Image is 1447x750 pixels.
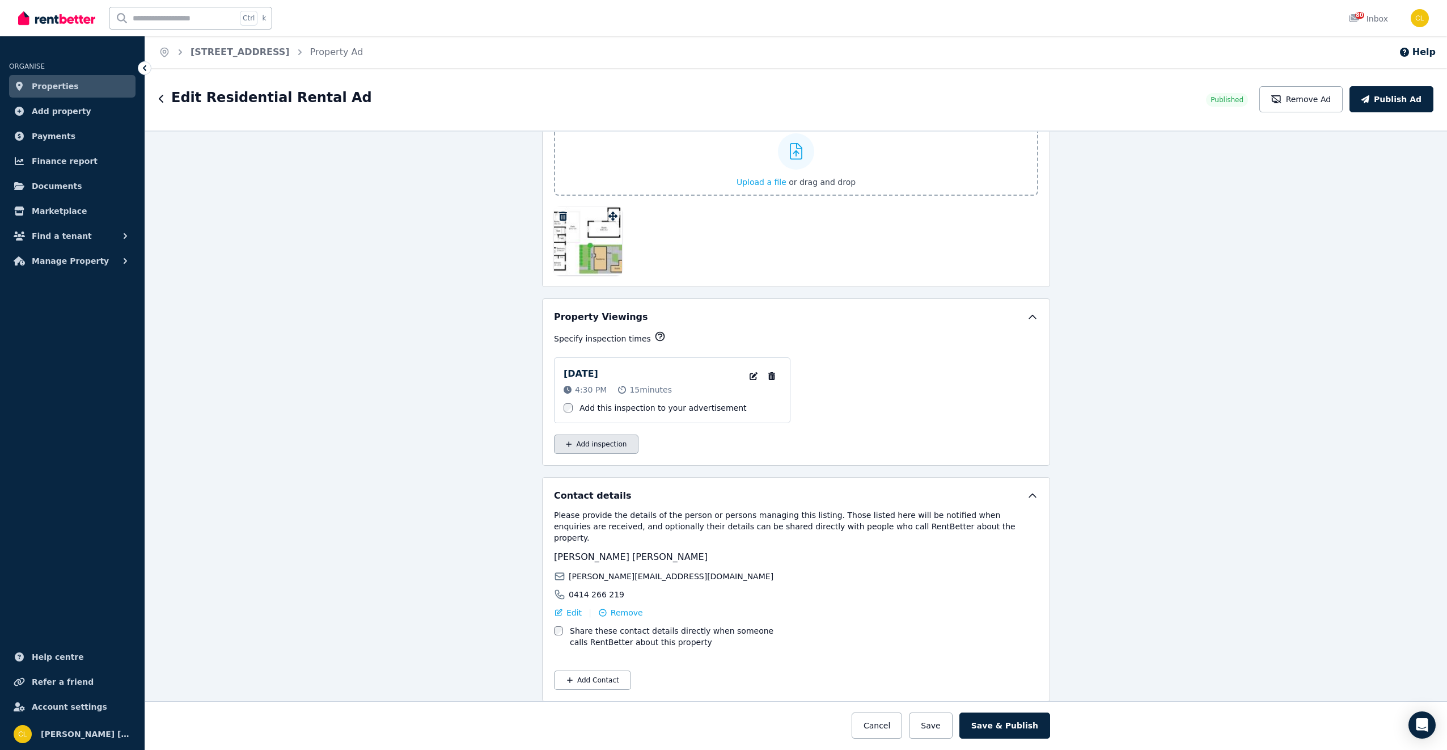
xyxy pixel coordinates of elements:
span: or drag and drop [789,178,856,187]
a: Properties [9,75,136,98]
span: Add property [32,104,91,118]
h5: Property Viewings [554,310,648,324]
button: Remove [598,607,643,618]
span: Help centre [32,650,84,664]
span: Account settings [32,700,107,714]
a: Help centre [9,646,136,668]
img: RentBetter [18,10,95,27]
button: Manage Property [9,250,136,272]
span: Marketplace [32,204,87,218]
h1: Edit Residential Rental Ad [171,89,372,107]
a: Property Ad [310,47,363,57]
div: Inbox [1348,13,1388,24]
a: Account settings [9,696,136,718]
button: Add inspection [554,435,638,454]
span: 80 [1355,12,1364,19]
button: Cancel [852,713,902,739]
div: Open Intercom Messenger [1408,711,1436,739]
button: Publish Ad [1349,86,1433,112]
h5: Contact details [554,489,632,503]
p: Please provide the details of the person or persons managing this listing. Those listed here will... [554,509,1038,543]
button: Remove Ad [1259,86,1343,112]
span: Payments [32,129,75,143]
p: [DATE] [564,367,598,381]
button: Add Contact [554,671,631,690]
button: Help [1399,45,1436,59]
button: Upload a file or drag and drop [737,176,856,188]
span: [PERSON_NAME] [PERSON_NAME] [41,727,131,741]
span: ORGANISE [9,62,45,70]
span: | [589,607,591,618]
span: Ctrl [240,11,257,26]
span: 0414 266 219 [569,589,624,600]
a: Documents [9,175,136,197]
span: Refer a friend [32,675,94,689]
p: Specify inspection times [554,333,651,344]
span: Published [1211,95,1243,104]
button: Save [909,713,952,739]
span: Edit [566,607,582,618]
a: Refer a friend [9,671,136,693]
a: [STREET_ADDRESS] [191,47,290,57]
span: Find a tenant [32,229,92,243]
span: 15 minutes [629,384,672,395]
span: Remove [611,607,643,618]
span: k [262,14,266,23]
a: Add property [9,100,136,123]
span: [PERSON_NAME] [PERSON_NAME] [554,551,708,562]
span: Properties [32,79,79,93]
span: Manage Property [32,254,109,268]
span: Documents [32,179,82,193]
a: Finance report [9,150,136,172]
span: [PERSON_NAME][EMAIL_ADDRESS][DOMAIN_NAME] [569,571,773,582]
a: Marketplace [9,200,136,222]
a: Payments [9,125,136,148]
label: Add this inspection to your advertisement [579,402,747,414]
button: Save & Publish [959,713,1050,739]
button: Find a tenant [9,225,136,247]
span: Upload a file [737,178,786,187]
nav: Breadcrumb [145,36,376,68]
button: Edit [554,607,582,618]
label: Share these contact details directly when someone calls RentBetter about this property [570,625,793,648]
img: Campbell Lemmon [14,725,32,743]
img: Campbell Lemmon [1411,9,1429,27]
span: 4:30 PM [575,384,607,395]
span: Finance report [32,154,98,168]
